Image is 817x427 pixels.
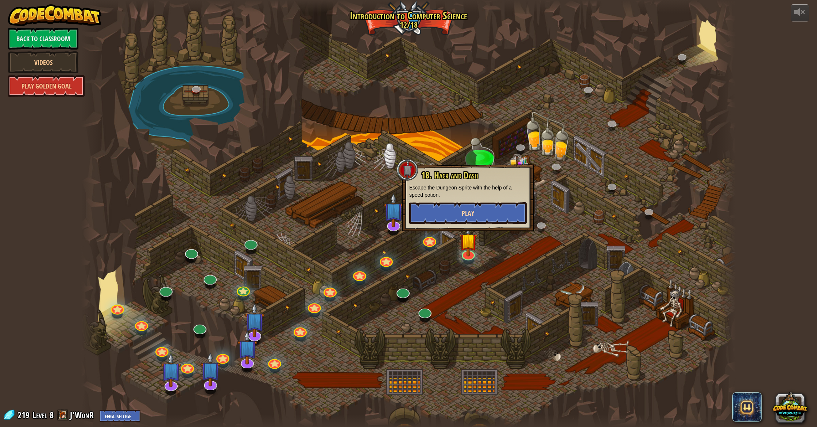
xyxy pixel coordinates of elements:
[8,51,78,73] a: Videos
[421,169,478,181] span: 18. Hack and Dash
[245,303,264,337] img: level-banner-unstarted-subscriber.png
[409,202,527,224] button: Play
[8,75,85,97] a: Play Golden Goal
[791,4,809,21] button: Adjust volume
[384,193,403,227] img: level-banner-unstarted-subscriber.png
[8,28,78,50] a: Back to Classroom
[50,409,54,421] span: 8
[409,184,527,199] p: Escape the Dungeon Sprite with the help of a speed potion.
[18,409,32,421] span: 219
[237,330,257,364] img: level-banner-unstarted-subscriber.png
[459,224,478,256] img: level-banner-started.png
[8,4,101,26] img: CodeCombat - Learn how to code by playing a game
[462,209,474,218] span: Play
[161,353,181,387] img: level-banner-unstarted-subscriber.png
[32,409,47,421] span: Level
[201,352,220,386] img: level-banner-unstarted-subscriber.png
[70,409,96,421] a: J'WonR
